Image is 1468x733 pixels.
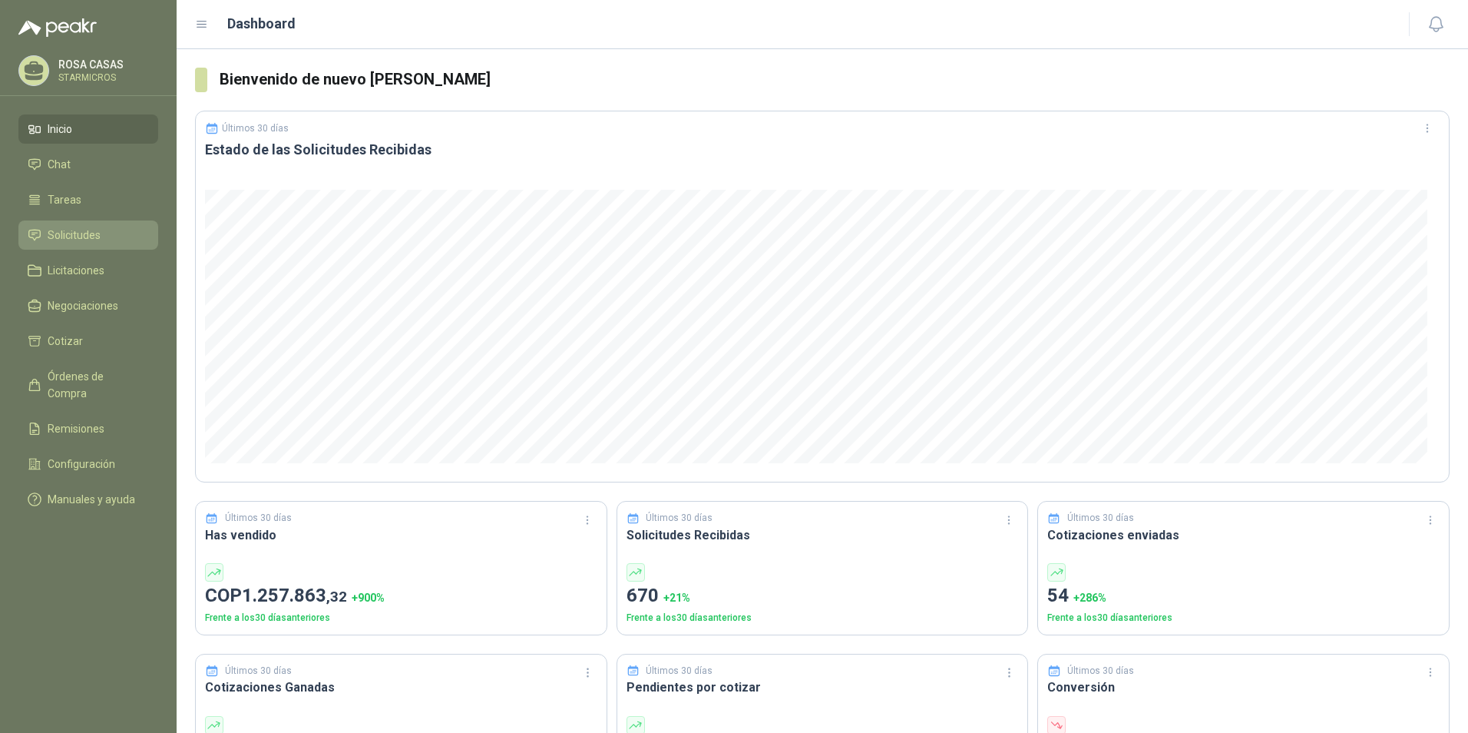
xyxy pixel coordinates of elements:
h3: Pendientes por cotizar [627,678,1019,697]
h1: Dashboard [227,13,296,35]
span: Configuración [48,456,115,473]
p: 54 [1047,582,1440,611]
a: Tareas [18,185,158,214]
a: Manuales y ayuda [18,485,158,514]
p: ROSA CASAS [58,59,154,70]
span: Remisiones [48,420,104,437]
p: Últimos 30 días [646,511,713,526]
h3: Estado de las Solicitudes Recibidas [205,141,1440,159]
p: Últimos 30 días [1067,511,1134,526]
p: Últimos 30 días [222,123,289,134]
p: Frente a los 30 días anteriores [1047,611,1440,625]
a: Solicitudes [18,221,158,250]
span: 1.257.863 [242,585,347,606]
span: Negociaciones [48,297,118,314]
span: + 21 % [663,592,690,604]
h3: Conversión [1047,678,1440,697]
span: + 286 % [1073,592,1106,604]
a: Cotizar [18,327,158,356]
a: Configuración [18,449,158,479]
a: Órdenes de Compra [18,362,158,408]
h3: Solicitudes Recibidas [627,526,1019,545]
p: COP [205,582,597,611]
span: Solicitudes [48,227,101,244]
span: Chat [48,156,71,173]
a: Licitaciones [18,256,158,285]
span: Órdenes de Compra [48,368,144,402]
p: Últimos 30 días [646,664,713,678]
h3: Bienvenido de nuevo [PERSON_NAME] [220,68,1450,91]
a: Negociaciones [18,291,158,320]
span: Inicio [48,121,72,138]
span: ,32 [326,588,347,605]
img: Logo peakr [18,18,97,37]
p: 670 [627,582,1019,611]
p: Frente a los 30 días anteriores [627,611,1019,625]
p: STARMICROS [58,73,154,82]
h3: Cotizaciones Ganadas [205,678,597,697]
span: Cotizar [48,333,83,350]
p: Últimos 30 días [225,511,292,526]
span: + 900 % [352,592,385,604]
span: Tareas [48,191,81,208]
p: Últimos 30 días [1067,664,1134,678]
h3: Has vendido [205,526,597,545]
h3: Cotizaciones enviadas [1047,526,1440,545]
span: Licitaciones [48,262,104,279]
p: Últimos 30 días [225,664,292,678]
a: Remisiones [18,414,158,443]
p: Frente a los 30 días anteriores [205,611,597,625]
a: Inicio [18,114,158,144]
a: Chat [18,150,158,179]
span: Manuales y ayuda [48,491,135,508]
